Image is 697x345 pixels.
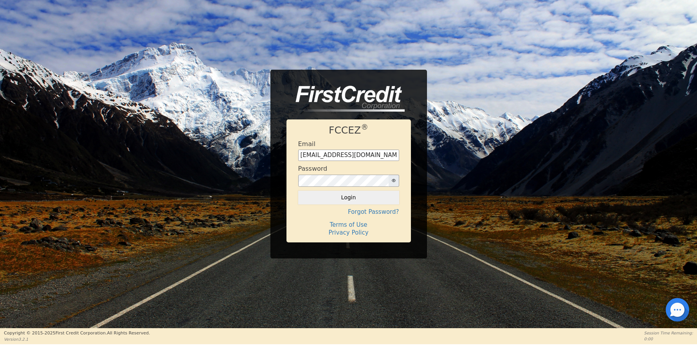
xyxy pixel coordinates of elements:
h4: Email [298,140,315,148]
span: All Rights Reserved. [107,331,150,336]
p: 0:00 [644,336,693,342]
p: Version 3.2.1 [4,336,150,342]
h4: Password [298,165,328,172]
button: Login [298,191,399,204]
h4: Forgot Password? [298,208,399,215]
img: logo-CMu_cnol.png [286,86,405,112]
sup: ® [361,123,368,131]
input: Enter email [298,150,399,161]
h4: Privacy Policy [298,229,399,236]
h1: FCCEZ [298,125,399,136]
p: Session Time Remaining: [644,330,693,336]
input: password [298,175,389,187]
p: Copyright © 2015- 2025 First Credit Corporation. [4,330,150,337]
h4: Terms of Use [298,221,399,228]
